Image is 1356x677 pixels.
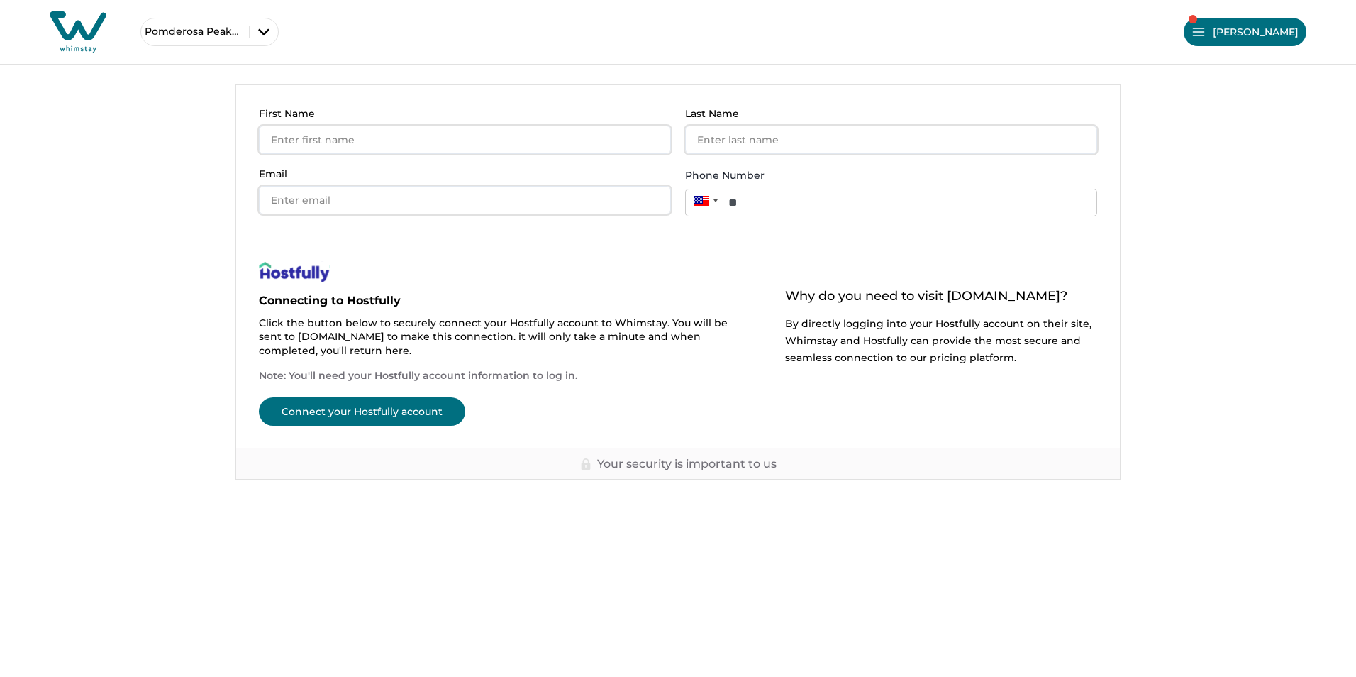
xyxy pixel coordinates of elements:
p: Pomderosa Peak LLC [141,26,240,38]
input: Enter email [259,186,671,214]
p: Connecting to Hostfully [259,294,739,308]
label: Phone Number [685,168,1089,183]
button: [PERSON_NAME] [1184,18,1306,46]
input: Enter last name [685,126,1097,154]
img: Whimstay Host [50,11,106,53]
button: Pomderosa Peak LLC [140,18,279,46]
p: Email [259,168,662,180]
p: Click the button below to securely connect your Hostfully account to Whimstay. You will be sent t... [259,317,739,358]
p: Last Name [685,108,1089,120]
p: Why do you need to visit [DOMAIN_NAME]? [785,290,1097,304]
input: Enter first name [259,126,671,154]
img: help-page-image [259,261,330,282]
div: United States: + 1 [685,189,722,214]
p: Your security is important to us [597,457,777,471]
p: By directly logging into your Hostfully account on their site, Whimstay and Hostfully can provide... [785,315,1097,366]
button: Connect your Hostfully account [259,397,465,426]
p: Note: You'll need your Hostfully account information to log in. [259,369,739,383]
p: First Name [259,108,662,120]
